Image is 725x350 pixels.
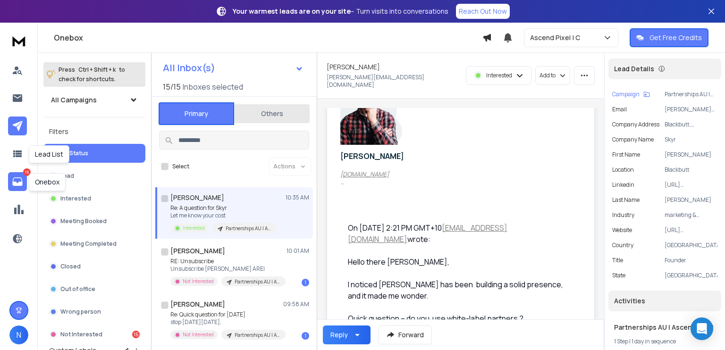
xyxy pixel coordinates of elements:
[327,62,380,72] h1: [PERSON_NAME]
[235,278,280,285] p: Partnerships AU | Ascend Pixel
[60,285,95,293] p: Out of office
[9,325,28,344] button: N
[302,279,309,286] div: 1
[51,95,97,105] h1: All Campaigns
[155,58,311,77] button: All Inbox(s)
[612,91,650,98] button: Campaign
[60,217,107,225] p: Meeting Booked
[691,317,713,340] div: Open Intercom Messenger
[170,246,225,256] h1: [PERSON_NAME]
[170,300,225,309] h1: [PERSON_NAME]
[540,72,556,79] p: Add to
[234,103,310,124] button: Others
[132,331,140,338] div: 15
[665,121,717,128] p: Blackbutt, [GEOGRAPHIC_DATA], [GEOGRAPHIC_DATA], 2529
[665,242,717,249] p: [GEOGRAPHIC_DATA]
[23,168,31,176] p: 15
[43,189,145,208] button: Interested
[612,242,633,249] p: Country
[614,338,716,345] div: |
[287,247,309,255] p: 10:01 AM
[61,150,88,157] p: All Status
[649,33,702,42] p: Get Free Credits
[283,300,309,308] p: 09:58 AM
[612,226,632,234] p: website
[630,28,708,47] button: Get Free Credits
[612,121,659,128] p: Company Address
[170,204,277,212] p: Re: A question for Skyr
[43,125,145,138] h3: Filters
[43,257,145,276] button: Closed
[612,106,627,113] p: Email
[665,211,717,219] p: marketing & advertising
[43,167,145,185] button: Lead
[170,258,284,265] p: RE: Unsubscribe
[665,181,717,189] p: [URL][DOMAIN_NAME]
[665,196,717,204] p: [PERSON_NAME]
[233,7,351,16] strong: Your warmest leads are on your site
[170,265,284,273] p: Unsubscribe [PERSON_NAME] AREI
[665,257,717,264] p: Founder
[614,337,628,345] span: 1 Step
[183,81,243,92] h3: Inboxes selected
[60,240,117,248] p: Meeting Completed
[340,179,573,189] div: --
[8,172,27,191] a: 15
[612,272,625,279] p: State
[172,163,189,170] label: Select
[459,7,507,16] p: Reach Out Now
[59,65,125,84] p: Press to check for shortcuts.
[665,166,717,174] p: Blackbutt
[60,172,74,180] p: Lead
[60,263,81,270] p: Closed
[77,64,117,75] span: Ctrl + Shift + k
[632,337,676,345] span: 1 day in sequence
[348,256,573,267] div: Hello there [PERSON_NAME],
[159,102,234,125] button: Primary
[163,63,215,73] h1: All Inbox(s)
[665,106,717,113] p: [PERSON_NAME][EMAIL_ADDRESS][PERSON_NAME][DOMAIN_NAME]
[327,74,458,89] p: [PERSON_NAME][EMAIL_ADDRESS][DOMAIN_NAME]
[286,194,309,201] p: 10:35 AM
[612,151,640,158] p: First Name
[183,331,214,338] p: Not Interested
[29,145,69,163] div: Lead List
[60,195,91,202] p: Interested
[330,330,348,340] div: Reply
[43,325,145,344] button: Not Interested15
[29,173,66,191] div: Onebox
[323,325,371,344] button: Reply
[378,325,432,344] button: Forward
[302,332,309,340] div: 1
[348,223,507,244] a: [EMAIL_ADDRESS][DOMAIN_NAME]
[170,193,224,202] h1: [PERSON_NAME]
[43,91,145,109] button: All Campaigns
[665,272,717,279] p: [GEOGRAPHIC_DATA]
[530,33,584,42] p: Ascend Pixel | C
[183,225,205,232] p: Interested
[43,144,145,163] button: All Status
[665,226,717,234] p: [URL][DOMAIN_NAME]
[233,7,448,16] p: – Turn visits into conversations
[170,318,284,326] p: stop [DATE][DATE],
[348,279,573,324] div: I noticed [PERSON_NAME] has been building a solid presence, and it made me wonder. Quick question...
[43,234,145,253] button: Meeting Completed
[665,91,717,98] p: Partnerships AU | Ascend Pixel
[612,166,634,174] p: location
[340,170,389,178] a: [DOMAIN_NAME]
[60,308,101,316] p: Wrong person
[43,212,145,231] button: Meeting Booked
[235,332,280,339] p: Partnerships AU | Ascend Pixel
[612,196,640,204] p: Last Name
[340,152,573,161] h4: [PERSON_NAME]
[170,212,277,219] p: Let me know your cost
[612,181,634,189] p: linkedin
[612,257,623,264] p: title
[608,291,721,311] div: Activities
[54,32,482,43] h1: Onebox
[43,302,145,321] button: Wrong person
[486,72,512,79] p: Interested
